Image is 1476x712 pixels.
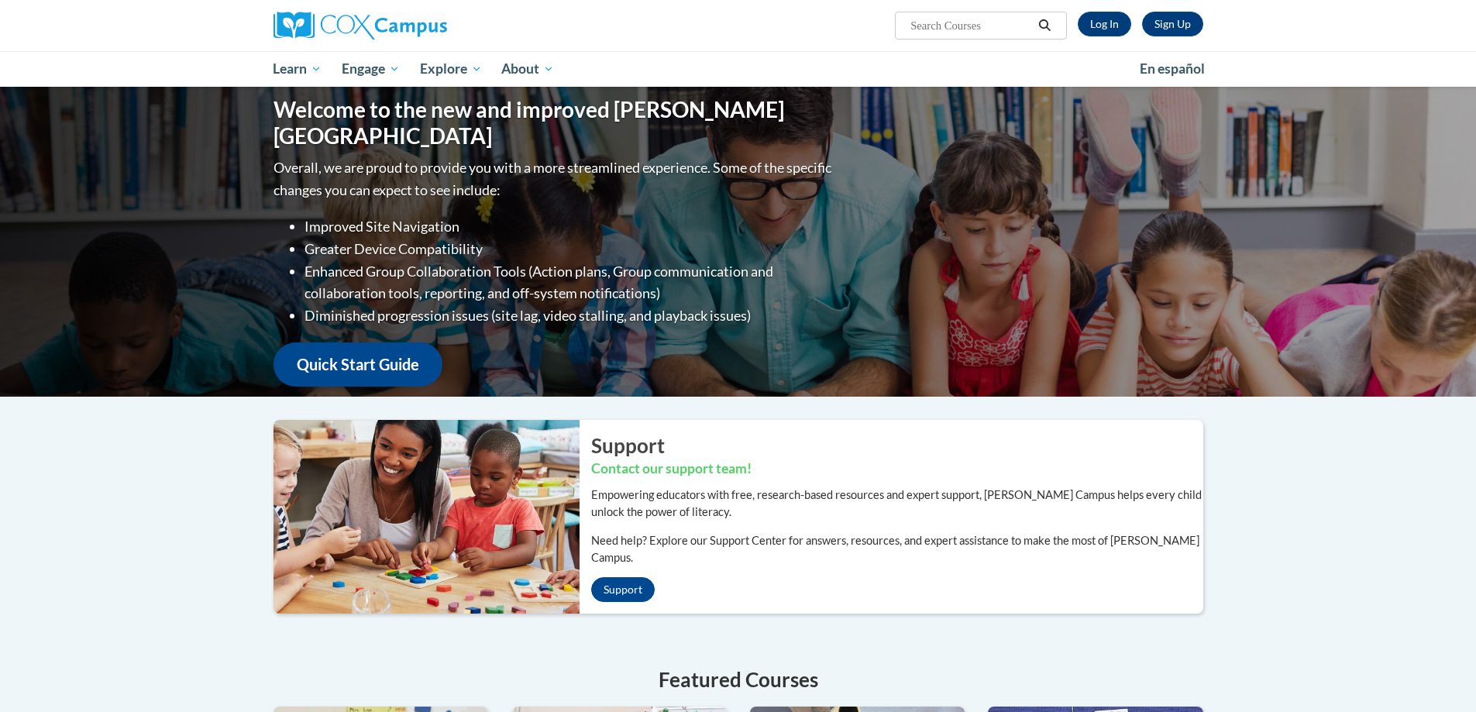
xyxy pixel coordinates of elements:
p: Need help? Explore our Support Center for answers, resources, and expert assistance to make the m... [591,532,1203,566]
span: Explore [420,60,482,78]
a: Learn [263,51,332,87]
input: Search Courses [909,16,1033,35]
h4: Featured Courses [274,665,1203,695]
a: Log In [1078,12,1131,36]
button: Search [1033,16,1056,35]
span: En español [1140,60,1205,77]
p: Empowering educators with free, research-based resources and expert support, [PERSON_NAME] Campus... [591,487,1203,521]
span: Engage [342,60,400,78]
a: Support [591,577,655,602]
a: Register [1142,12,1203,36]
h2: Support [591,432,1203,459]
a: En español [1130,53,1215,85]
span: Learn [273,60,322,78]
a: About [491,51,564,87]
a: Engage [332,51,410,87]
img: Cox Campus [274,12,447,40]
h3: Contact our support team! [591,459,1203,479]
h1: Welcome to the new and improved [PERSON_NAME][GEOGRAPHIC_DATA] [274,97,835,149]
li: Greater Device Compatibility [304,238,835,260]
li: Enhanced Group Collaboration Tools (Action plans, Group communication and collaboration tools, re... [304,260,835,305]
span: About [501,60,554,78]
li: Improved Site Navigation [304,215,835,238]
a: Cox Campus [274,12,568,40]
li: Diminished progression issues (site lag, video stalling, and playback issues) [304,304,835,327]
a: Quick Start Guide [274,342,442,387]
a: Explore [410,51,492,87]
img: ... [262,420,580,614]
div: Main menu [250,51,1227,87]
p: Overall, we are proud to provide you with a more streamlined experience. Some of the specific cha... [274,157,835,201]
